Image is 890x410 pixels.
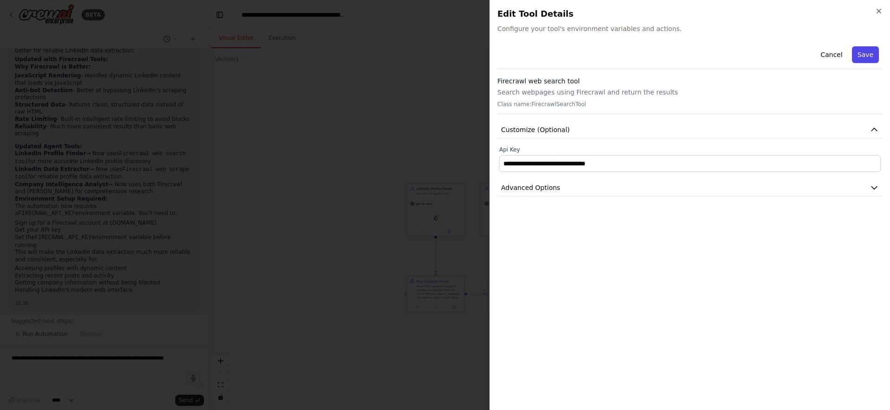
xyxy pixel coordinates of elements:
[497,7,883,20] h2: Edit Tool Details
[815,46,848,63] button: Cancel
[852,46,879,63] button: Save
[501,183,560,192] span: Advanced Options
[497,121,883,139] button: Customize (Optional)
[497,179,883,196] button: Advanced Options
[497,76,883,86] h3: Firecrawl web search tool
[497,88,883,97] p: Search webpages using Firecrawl and return the results
[497,101,883,108] p: Class name: FirecrawlSearchTool
[499,146,881,153] label: Api Key
[501,125,570,134] span: Customize (Optional)
[497,24,883,33] span: Configure your tool's environment variables and actions.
